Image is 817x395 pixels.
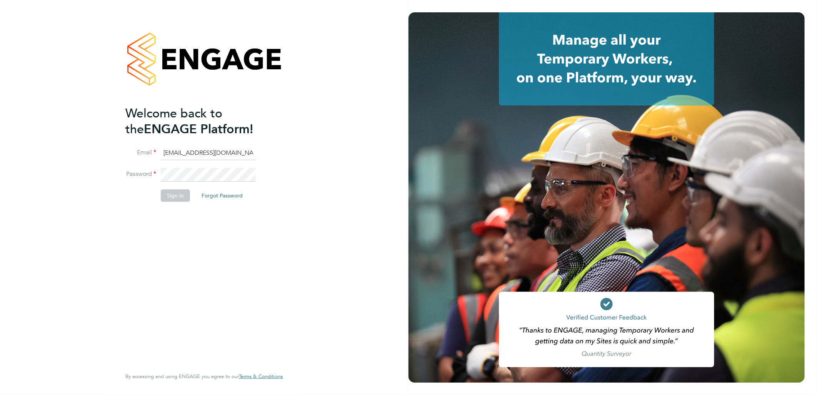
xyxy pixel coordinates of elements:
[161,189,190,202] button: Sign In
[125,149,156,157] label: Email
[195,189,249,202] button: Forgot Password
[161,146,256,160] input: Enter your work email...
[125,373,283,380] span: By accessing and using ENGAGE you agree to our
[125,170,156,178] label: Password
[125,106,222,137] span: Welcome back to the
[125,105,275,137] h2: ENGAGE Platform!
[239,373,283,380] a: Terms & Conditions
